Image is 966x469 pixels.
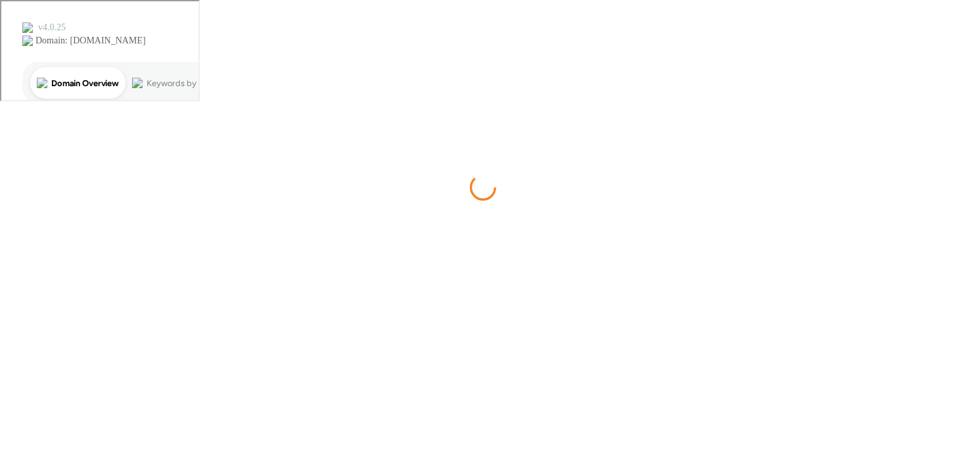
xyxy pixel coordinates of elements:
[37,21,64,32] div: v 4.0.25
[34,34,145,45] div: Domain: [DOMAIN_NAME]
[21,34,32,45] img: website_grey.svg
[131,76,141,87] img: tab_keywords_by_traffic_grey.svg
[145,78,221,86] div: Keywords by Traffic
[50,78,118,86] div: Domain Overview
[35,76,46,87] img: tab_domain_overview_orange.svg
[21,21,32,32] img: logo_orange.svg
